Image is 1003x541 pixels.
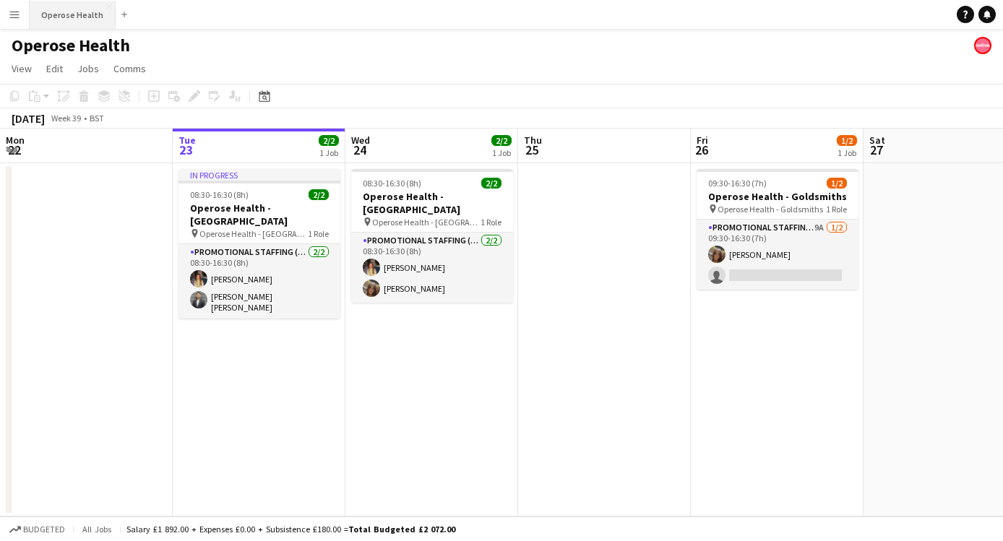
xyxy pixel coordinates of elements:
span: Fri [697,134,708,147]
div: 1 Job [319,147,338,158]
a: Jobs [72,59,105,78]
div: Salary £1 892.00 + Expenses £0.00 + Subsistence £180.00 = [126,524,455,534]
span: Operose Health - [GEOGRAPHIC_DATA] [372,217,481,228]
app-job-card: 08:30-16:30 (8h)2/2Operose Health - [GEOGRAPHIC_DATA] Operose Health - [GEOGRAPHIC_DATA]1 RolePro... [351,169,513,303]
span: Week 39 [48,113,84,124]
app-job-card: In progress08:30-16:30 (8h)2/2Operose Health - [GEOGRAPHIC_DATA] Operose Health - [GEOGRAPHIC_DAT... [178,169,340,319]
button: Budgeted [7,521,67,537]
span: Operose Health - Goldsmiths [718,204,823,215]
div: 1 Job [838,147,856,158]
span: Total Budgeted £2 072.00 [348,524,455,534]
span: View [12,62,32,75]
span: 1 Role [481,217,501,228]
div: [DATE] [12,111,45,126]
span: Budgeted [23,524,65,534]
span: 2/2 [319,135,339,146]
div: BST [90,113,104,124]
a: Edit [40,59,69,78]
span: Jobs [77,62,99,75]
a: Comms [108,59,152,78]
span: Wed [351,134,370,147]
span: All jobs [79,524,114,534]
span: Tue [178,134,196,147]
span: Comms [113,62,146,75]
h3: Operose Health - Goldsmiths [697,190,858,203]
span: 1 Role [308,228,329,239]
span: 2/2 [309,189,329,200]
span: 2/2 [481,178,501,189]
span: Edit [46,62,63,75]
app-job-card: 09:30-16:30 (7h)1/2Operose Health - Goldsmiths Operose Health - Goldsmiths1 RolePromotional Staff... [697,169,858,290]
h3: Operose Health - [GEOGRAPHIC_DATA] [351,190,513,216]
h1: Operose Health [12,35,130,56]
span: 23 [176,142,196,158]
span: 22 [4,142,25,158]
span: 1/2 [837,135,857,146]
span: Sat [869,134,885,147]
app-user-avatar: native Staffing [974,37,991,54]
span: 26 [694,142,708,158]
span: 2/2 [491,135,512,146]
div: 1 Job [492,147,511,158]
span: 25 [522,142,542,158]
span: 1 Role [826,204,847,215]
span: 08:30-16:30 (8h) [190,189,249,200]
span: 09:30-16:30 (7h) [708,178,767,189]
app-card-role: Promotional Staffing (Brand Ambassadors)2/208:30-16:30 (8h)[PERSON_NAME][PERSON_NAME] [351,233,513,303]
span: 08:30-16:30 (8h) [363,178,421,189]
span: Mon [6,134,25,147]
app-card-role: Promotional Staffing (Brand Ambassadors)9A1/209:30-16:30 (7h)[PERSON_NAME] [697,220,858,290]
span: 27 [867,142,885,158]
div: In progress [178,169,340,181]
h3: Operose Health - [GEOGRAPHIC_DATA] [178,202,340,228]
span: 24 [349,142,370,158]
a: View [6,59,38,78]
button: Operose Health [30,1,116,29]
app-card-role: Promotional Staffing (Brand Ambassadors)2/208:30-16:30 (8h)[PERSON_NAME][PERSON_NAME] [PERSON_NAME] [178,244,340,319]
span: Thu [524,134,542,147]
span: Operose Health - [GEOGRAPHIC_DATA] [199,228,308,239]
span: 1/2 [827,178,847,189]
